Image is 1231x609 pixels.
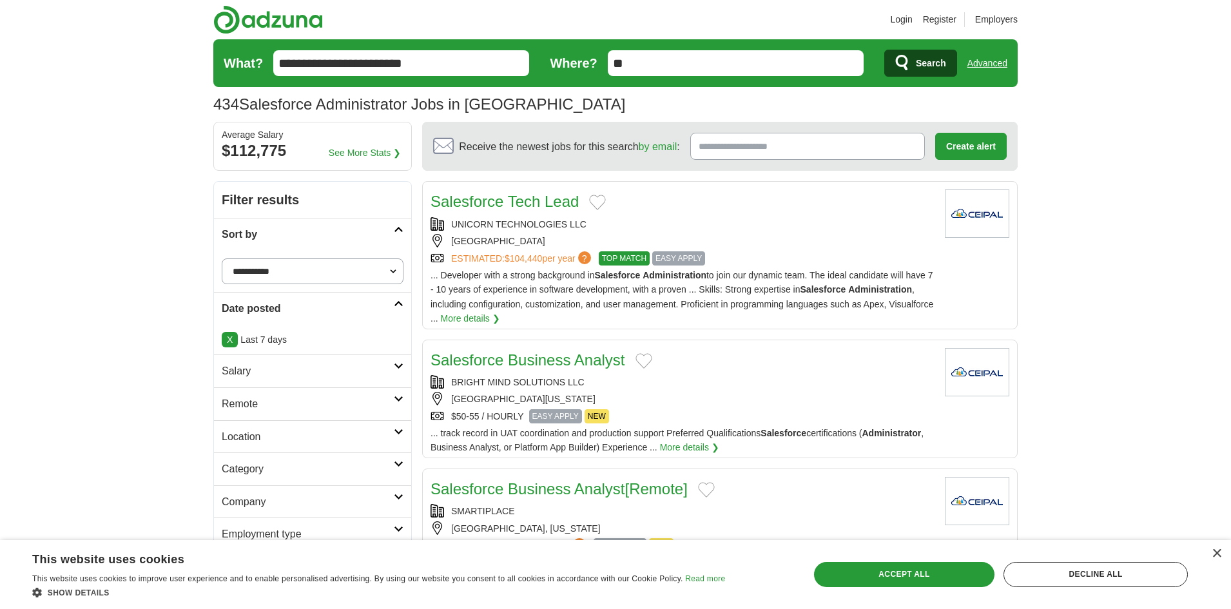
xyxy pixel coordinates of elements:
button: Add to favorite jobs [698,482,715,498]
a: Date posted [214,292,411,325]
div: [GEOGRAPHIC_DATA], [US_STATE] [431,521,935,536]
div: $50-55 / HOURLY [431,409,935,423]
span: This website uses cookies to improve user experience and to enable personalised advertising. By u... [32,574,683,583]
span: EASY APPLY [652,251,705,266]
div: SMARTIPLACE [431,504,935,518]
button: Search [884,50,957,77]
a: Remote [214,387,411,420]
a: Location [214,420,411,453]
img: Company logo [945,477,1009,525]
a: ESTIMATED:$104,440per year? [451,251,594,266]
a: Sort by [214,218,411,251]
span: NEW [585,409,609,423]
span: Receive the newest jobs for this search : [459,139,679,155]
div: [GEOGRAPHIC_DATA] [431,234,935,248]
span: Show details [48,588,110,597]
span: ... track record in UAT coordination and production support Preferred Qualifications certificatio... [431,428,924,452]
a: Employers [975,12,1018,26]
span: ... Developer with a strong background in to join our dynamic team. The ideal candidate will have... [431,270,933,324]
a: Category [214,452,411,485]
div: BRIGHT MIND SOLUTIONS LLC [431,375,935,389]
a: Company [214,485,411,518]
img: Company logo [945,348,1009,396]
label: Where? [550,53,597,73]
h2: Date posted [222,300,394,317]
strong: Salesforce [594,270,640,280]
div: Average Salary [222,130,403,139]
h2: Company [222,494,394,510]
span: Search [916,50,946,76]
a: See More Stats ❯ [329,146,401,160]
a: More details ❯ [660,440,719,454]
a: by email [639,141,677,152]
a: Read more, opens a new window [685,574,725,583]
h2: Salary [222,363,394,380]
div: Close [1212,549,1221,559]
p: Last 7 days [222,333,403,347]
a: More details ❯ [441,311,500,325]
div: Decline all [1003,562,1188,586]
h2: Location [222,429,394,445]
span: ? [578,251,591,264]
h2: Employment type [222,526,394,543]
a: Employment type [214,517,411,550]
span: NEW [649,538,674,552]
a: Salesforce Business Analyst[Remote] [431,480,688,498]
button: Add to favorite jobs [589,195,606,210]
label: What? [224,53,263,73]
div: This website uses cookies [32,548,693,567]
span: 434 [213,92,239,117]
span: TOP MATCH [599,251,650,266]
span: ? [573,538,586,551]
strong: Administrator [862,428,922,438]
a: Register [923,12,956,26]
div: Show details [32,586,725,599]
a: Salesforce Business Analyst [431,351,625,369]
h2: Category [222,461,394,478]
img: Adzuna logo [213,5,323,34]
button: Create alert [935,133,1007,160]
a: ESTIMATED:$70,726per year? [451,538,588,552]
a: Login [890,12,912,26]
strong: Salesforce [800,284,846,295]
a: Salesforce Tech Lead [431,193,579,210]
h1: Salesforce Administrator Jobs in [GEOGRAPHIC_DATA] [213,95,625,113]
div: UNICORN TECHNOLOGIES LLC [431,217,935,231]
h2: Sort by [222,226,394,243]
img: Company logo [945,189,1009,238]
a: X [222,332,238,347]
strong: Administration [848,284,912,295]
div: [GEOGRAPHIC_DATA][US_STATE] [431,392,935,406]
div: $112,775 [222,139,403,162]
h2: Filter results [214,182,411,218]
a: Advanced [967,50,1007,76]
span: EASY APPLY [594,538,646,552]
h2: Remote [222,396,394,412]
a: Salary [214,354,411,387]
div: Accept all [814,562,994,586]
span: $104,440 [505,253,542,264]
strong: Administration [643,270,706,280]
button: Add to favorite jobs [635,353,652,369]
span: EASY APPLY [529,409,582,423]
strong: Salesforce [761,428,806,438]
